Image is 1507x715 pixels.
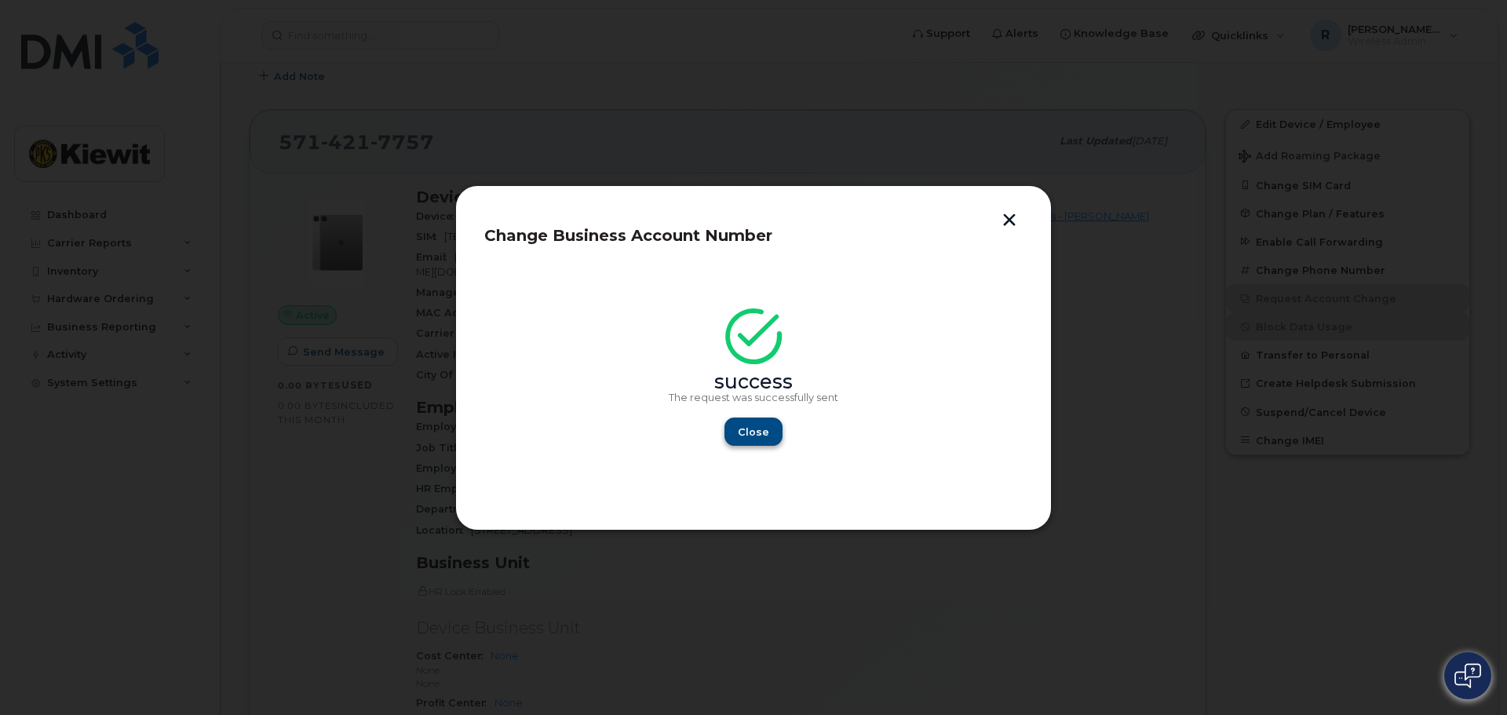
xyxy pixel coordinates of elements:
[1454,663,1481,688] img: Open chat
[738,425,769,440] span: Close
[508,376,999,389] div: success
[484,226,772,245] span: Change Business Account Number
[508,392,999,404] p: The request was successfully sent
[724,418,783,446] button: Close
